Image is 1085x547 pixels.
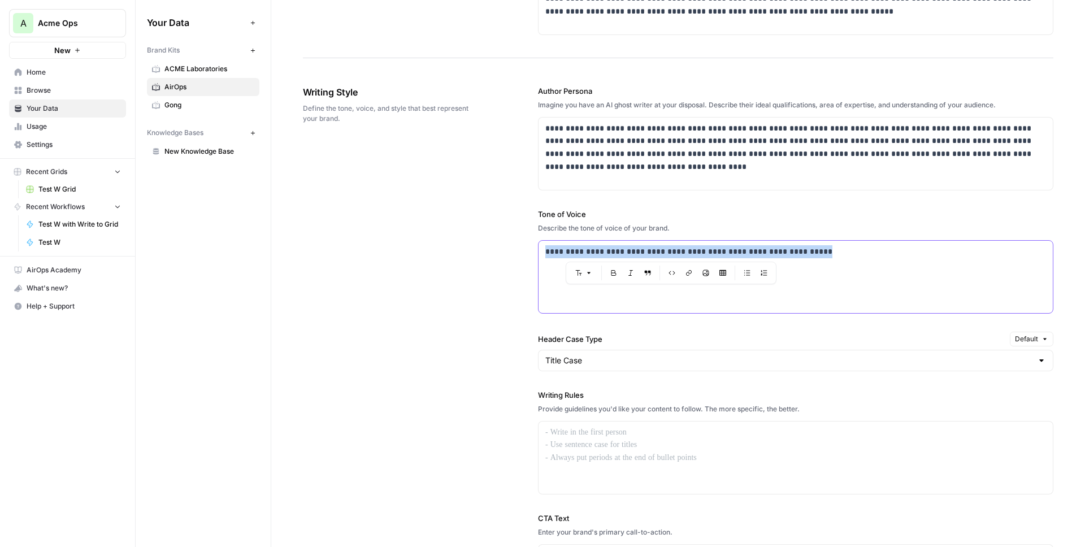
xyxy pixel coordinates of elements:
[9,42,126,59] button: New
[164,82,254,92] span: AirOps
[9,9,126,37] button: Workspace: Acme Ops
[147,96,259,114] a: Gong
[538,389,1053,401] label: Writing Rules
[147,78,259,96] a: AirOps
[38,18,106,29] span: Acme Ops
[27,301,121,311] span: Help + Support
[147,128,203,138] span: Knowledge Bases
[303,85,475,99] span: Writing Style
[9,198,126,215] button: Recent Workflows
[538,223,1053,233] div: Describe the tone of voice of your brand.
[27,121,121,132] span: Usage
[164,146,254,157] span: New Knowledge Base
[164,64,254,74] span: ACME Laboratories
[26,202,85,212] span: Recent Workflows
[38,219,121,229] span: Test W with Write to Grid
[1010,332,1053,346] button: Default
[538,527,1053,537] div: Enter your brand's primary call-to-action.
[164,100,254,110] span: Gong
[538,85,1053,97] label: Author Persona
[147,142,259,160] a: New Knowledge Base
[54,45,71,56] span: New
[27,265,121,275] span: AirOps Academy
[9,163,126,180] button: Recent Grids
[27,67,121,77] span: Home
[20,16,27,30] span: A
[9,63,126,81] a: Home
[9,297,126,315] button: Help + Support
[147,16,246,29] span: Your Data
[9,136,126,154] a: Settings
[27,103,121,114] span: Your Data
[26,167,67,177] span: Recent Grids
[27,85,121,95] span: Browse
[9,99,126,118] a: Your Data
[538,333,1005,345] label: Header Case Type
[21,233,126,251] a: Test W
[21,180,126,198] a: Test W Grid
[21,215,126,233] a: Test W with Write to Grid
[147,60,259,78] a: ACME Laboratories
[38,184,121,194] span: Test W Grid
[10,280,125,297] div: What's new?
[1015,334,1038,344] span: Default
[545,355,1032,366] input: Title Case
[9,118,126,136] a: Usage
[147,45,180,55] span: Brand Kits
[9,279,126,297] button: What's new?
[538,404,1053,414] div: Provide guidelines you'd like your content to follow. The more specific, the better.
[27,140,121,150] span: Settings
[538,100,1053,110] div: Imagine you have an AI ghost writer at your disposal. Describe their ideal qualifications, area o...
[9,81,126,99] a: Browse
[303,103,475,124] span: Define the tone, voice, and style that best represent your brand.
[538,513,1053,524] label: CTA Text
[538,209,1053,220] label: Tone of Voice
[9,261,126,279] a: AirOps Academy
[38,237,121,248] span: Test W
